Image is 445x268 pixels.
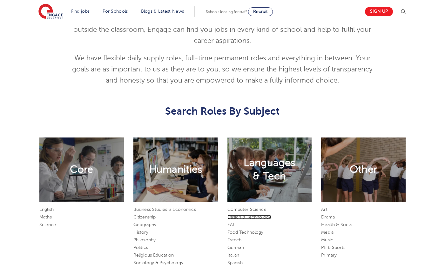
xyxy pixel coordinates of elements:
[39,207,54,212] a: English
[133,222,156,227] a: Geography
[321,238,333,242] a: Music
[227,253,239,258] a: Italian
[253,9,268,14] span: Recruit
[70,163,93,176] h2: Core
[248,7,273,16] a: Recruit
[39,215,52,219] a: Maths
[365,7,393,16] a: Sign up
[227,215,271,219] a: Design & Technology
[38,4,63,20] img: Engage Education
[244,156,295,183] h2: Languages & Tech
[321,207,327,212] a: Art
[133,260,183,265] a: Sociology & Psychology
[321,245,345,250] a: PE & Sports
[149,163,202,176] h2: Humanities
[321,215,335,219] a: Drama
[133,245,148,250] a: Politics
[206,10,247,14] span: Schools looking for staff
[321,230,334,235] a: Media
[133,207,196,212] a: Business Studies & Economics
[72,54,373,84] span: We have flexible daily supply roles, full-time permanent roles and everything in between. Your go...
[227,230,264,235] a: Food Technology
[350,163,377,176] h2: Other
[227,238,242,242] a: French
[227,207,266,212] a: Computer Science
[133,215,156,219] a: Citizenship
[103,9,128,14] a: For Schools
[321,222,353,227] a: Health & Social
[321,253,337,258] a: Primary
[71,9,90,14] a: Find jobs
[227,260,243,265] a: Spanish
[133,253,174,258] a: Religious Education
[227,245,244,250] a: German
[165,105,280,117] span: Search Roles By Subject
[133,238,156,242] a: Philosophy
[39,222,56,227] a: Science
[141,9,184,14] a: Blogs & Latest News
[133,230,148,235] a: History
[227,222,235,227] a: EAL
